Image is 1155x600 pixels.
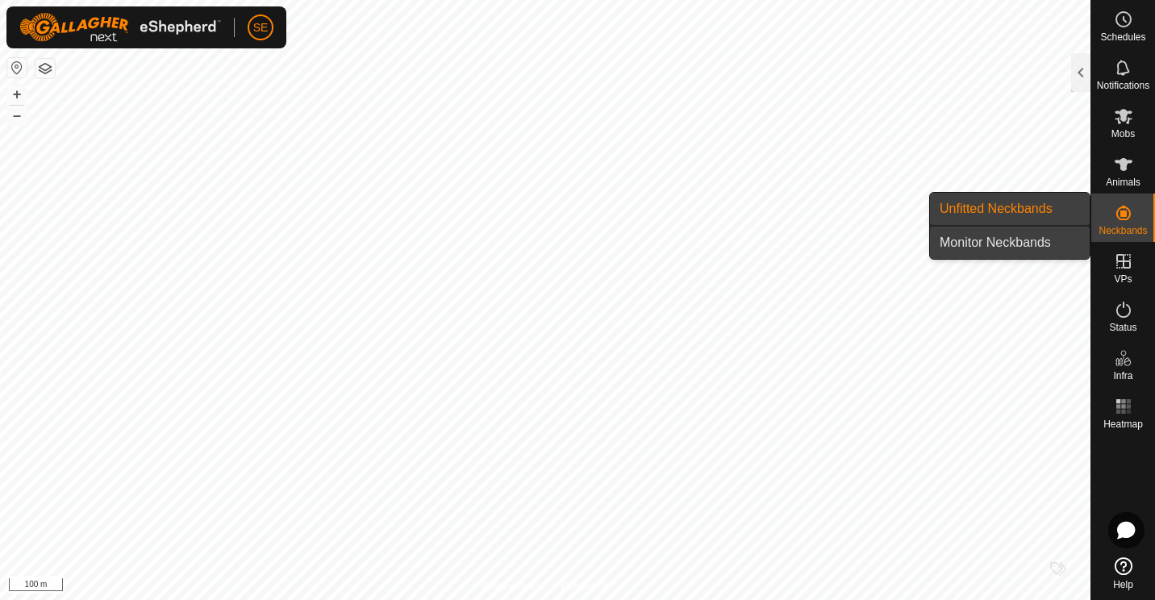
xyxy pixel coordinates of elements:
span: Unfitted Neckbands [940,199,1053,219]
a: Privacy Policy [482,579,542,594]
span: Schedules [1100,32,1145,42]
span: Status [1109,323,1136,332]
span: Help [1113,580,1133,590]
button: Reset Map [7,58,27,77]
button: Map Layers [35,59,55,78]
span: Neckbands [1099,226,1147,235]
a: Contact Us [561,579,609,594]
span: Animals [1106,177,1140,187]
a: Unfitted Neckbands [930,193,1090,225]
button: – [7,106,27,125]
span: VPs [1114,274,1132,284]
span: Heatmap [1103,419,1143,429]
span: Mobs [1111,129,1135,139]
span: Notifications [1097,81,1149,90]
button: + [7,85,27,104]
span: Monitor Neckbands [940,233,1051,252]
a: Help [1091,551,1155,596]
img: Gallagher Logo [19,13,221,42]
span: Infra [1113,371,1132,381]
a: Monitor Neckbands [930,227,1090,259]
span: SE [253,19,269,36]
